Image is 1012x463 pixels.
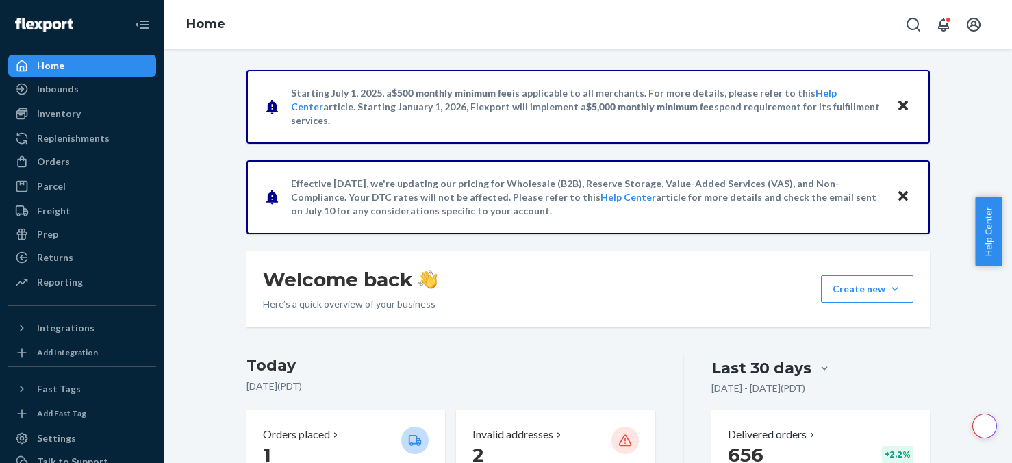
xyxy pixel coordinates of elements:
[418,270,438,289] img: hand-wave emoji
[8,378,156,400] button: Fast Tags
[37,321,94,335] div: Integrations
[263,297,438,311] p: Here’s a quick overview of your business
[8,103,156,125] a: Inventory
[37,204,71,218] div: Freight
[8,271,156,293] a: Reporting
[894,97,912,116] button: Close
[37,347,98,358] div: Add Integration
[37,251,73,264] div: Returns
[8,55,156,77] a: Home
[894,187,912,207] button: Close
[175,5,236,45] ol: breadcrumbs
[246,379,655,393] p: [DATE] ( PDT )
[37,179,66,193] div: Parcel
[960,11,987,38] button: Open account menu
[882,446,913,463] div: + 2.2 %
[8,345,156,361] a: Add Integration
[37,82,79,96] div: Inbounds
[15,18,73,32] img: Flexport logo
[37,132,110,145] div: Replenishments
[8,427,156,449] a: Settings
[392,87,512,99] span: $500 monthly minimum fee
[8,200,156,222] a: Freight
[8,78,156,100] a: Inbounds
[186,16,225,32] a: Home
[8,223,156,245] a: Prep
[711,381,805,395] p: [DATE] - [DATE] ( PDT )
[37,382,81,396] div: Fast Tags
[472,427,553,442] p: Invalid addresses
[8,151,156,173] a: Orders
[129,11,156,38] button: Close Navigation
[37,155,70,168] div: Orders
[8,405,156,422] a: Add Fast Tag
[8,247,156,268] a: Returns
[37,107,81,121] div: Inventory
[263,427,330,442] p: Orders placed
[930,11,957,38] button: Open notifications
[37,431,76,445] div: Settings
[263,267,438,292] h1: Welcome back
[291,86,883,127] p: Starting July 1, 2025, a is applicable to all merchants. For more details, please refer to this a...
[8,317,156,339] button: Integrations
[711,358,811,379] div: Last 30 days
[37,227,58,241] div: Prep
[900,11,927,38] button: Open Search Box
[821,275,913,303] button: Create new
[246,355,655,377] h3: Today
[8,175,156,197] a: Parcel
[8,127,156,149] a: Replenishments
[37,275,83,289] div: Reporting
[37,59,64,73] div: Home
[586,101,714,112] span: $5,000 monthly minimum fee
[600,191,656,203] a: Help Center
[37,408,86,419] div: Add Fast Tag
[728,427,818,442] button: Delivered orders
[925,422,998,456] iframe: Opens a widget where you can chat to one of our agents
[975,197,1002,266] button: Help Center
[291,177,883,218] p: Effective [DATE], we're updating our pricing for Wholesale (B2B), Reserve Storage, Value-Added Se...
